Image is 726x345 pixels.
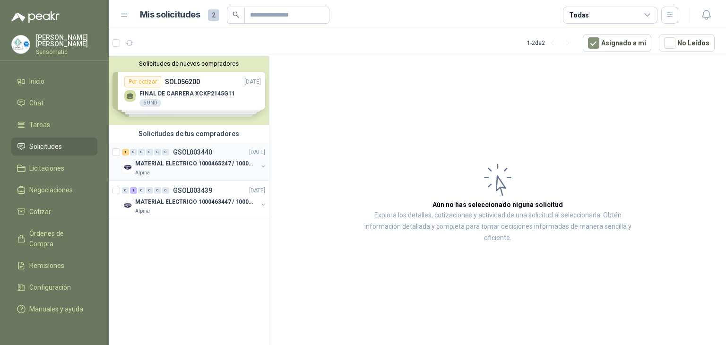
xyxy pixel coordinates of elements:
p: [PERSON_NAME] [PERSON_NAME] [36,34,97,47]
p: Explora los detalles, cotizaciones y actividad de una solicitud al seleccionarla. Obtén informaci... [364,210,631,244]
div: 0 [146,149,153,155]
a: Tareas [11,116,97,134]
p: [DATE] [249,148,265,157]
img: Company Logo [122,162,133,173]
a: 0 1 0 0 0 0 GSOL003439[DATE] Company LogoMATERIAL ELECTRICO 1000463447 / 1000465800Alpina [122,185,267,215]
a: Chat [11,94,97,112]
a: Cotizar [11,203,97,221]
img: Company Logo [12,35,30,53]
span: Chat [29,98,43,108]
p: MATERIAL ELECTRICO 1000465247 / 1000466995 [135,159,253,168]
button: Asignado a mi [583,34,651,52]
a: Inicio [11,72,97,90]
a: Configuración [11,278,97,296]
div: Solicitudes de tus compradores [109,125,269,143]
button: No Leídos [659,34,715,52]
p: Alpina [135,169,150,177]
h3: Aún no has seleccionado niguna solicitud [432,199,563,210]
button: Solicitudes de nuevos compradores [112,60,265,67]
a: 1 0 0 0 0 0 GSOL003440[DATE] Company LogoMATERIAL ELECTRICO 1000465247 / 1000466995Alpina [122,147,267,177]
div: 0 [162,187,169,194]
p: Sensomatic [36,49,97,55]
p: GSOL003440 [173,149,212,155]
p: GSOL003439 [173,187,212,194]
a: Solicitudes [11,138,97,155]
span: Órdenes de Compra [29,228,88,249]
h1: Mis solicitudes [140,8,200,22]
div: 0 [154,187,161,194]
div: 1 [130,187,137,194]
span: Solicitudes [29,141,62,152]
span: Remisiones [29,260,64,271]
a: Órdenes de Compra [11,224,97,253]
span: Inicio [29,76,44,86]
span: search [233,11,239,18]
div: 0 [130,149,137,155]
a: Licitaciones [11,159,97,177]
div: Todas [569,10,589,20]
div: 0 [138,149,145,155]
div: 0 [154,149,161,155]
a: Remisiones [11,257,97,275]
p: MATERIAL ELECTRICO 1000463447 / 1000465800 [135,198,253,207]
span: Licitaciones [29,163,64,173]
span: Cotizar [29,207,51,217]
p: Alpina [135,207,150,215]
div: Solicitudes de nuevos compradoresPor cotizarSOL056200[DATE] FINAL DE CARRERA XCKP2145G116 UNDPor ... [109,56,269,125]
img: Company Logo [122,200,133,211]
span: Manuales y ayuda [29,304,83,314]
span: 2 [208,9,219,21]
div: 0 [138,187,145,194]
div: 1 [122,149,129,155]
a: Negociaciones [11,181,97,199]
p: [DATE] [249,186,265,195]
div: 0 [162,149,169,155]
span: Configuración [29,282,71,293]
div: 1 - 2 de 2 [527,35,575,51]
div: 0 [122,187,129,194]
img: Logo peakr [11,11,60,23]
div: 0 [146,187,153,194]
span: Negociaciones [29,185,73,195]
a: Manuales y ayuda [11,300,97,318]
span: Tareas [29,120,50,130]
